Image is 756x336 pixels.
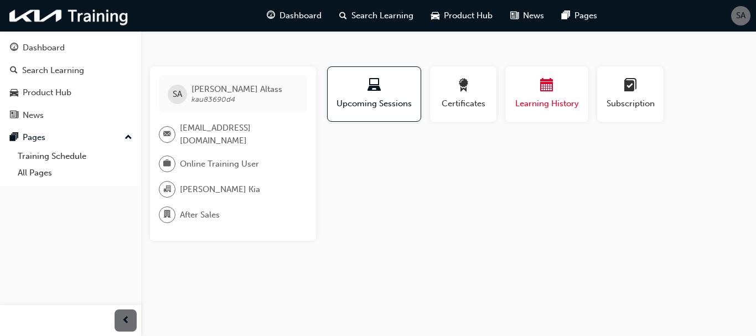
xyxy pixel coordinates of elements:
[163,208,171,222] span: department-icon
[4,60,137,81] a: Search Learning
[351,9,413,22] span: Search Learning
[597,66,664,122] button: Subscription
[438,97,488,110] span: Certificates
[523,9,544,22] span: News
[23,131,45,144] div: Pages
[6,4,133,27] img: kia-training
[10,88,18,98] span: car-icon
[605,97,655,110] span: Subscription
[122,314,130,328] span: prev-icon
[13,148,137,165] a: Training Schedule
[10,43,18,53] span: guage-icon
[191,95,235,104] span: kau83690d4
[339,9,347,23] span: search-icon
[258,4,330,27] a: guage-iconDashboard
[173,88,182,101] span: SA
[731,6,750,25] button: SA
[624,79,637,94] span: learningplan-icon
[10,66,18,76] span: search-icon
[327,66,421,122] button: Upcoming Sessions
[444,9,493,22] span: Product Hub
[23,109,44,122] div: News
[540,79,553,94] span: calendar-icon
[279,9,322,22] span: Dashboard
[4,38,137,58] a: Dashboard
[267,9,275,23] span: guage-icon
[514,97,580,110] span: Learning History
[13,164,137,182] a: All Pages
[180,158,259,170] span: Online Training User
[23,42,65,54] div: Dashboard
[125,131,132,145] span: up-icon
[422,4,501,27] a: car-iconProduct Hub
[367,79,381,94] span: laptop-icon
[457,79,470,94] span: award-icon
[330,4,422,27] a: search-iconSearch Learning
[4,127,137,148] button: Pages
[430,66,496,122] button: Certificates
[501,4,553,27] a: news-iconNews
[562,9,570,23] span: pages-icon
[163,182,171,197] span: organisation-icon
[163,127,171,142] span: email-icon
[23,86,71,99] div: Product Hub
[510,9,519,23] span: news-icon
[574,9,597,22] span: Pages
[22,64,84,77] div: Search Learning
[4,35,137,127] button: DashboardSearch LearningProduct HubNews
[180,183,260,196] span: [PERSON_NAME] Kia
[553,4,606,27] a: pages-iconPages
[336,97,412,110] span: Upcoming Sessions
[736,9,745,22] span: SA
[4,82,137,103] a: Product Hub
[180,122,298,147] span: [EMAIL_ADDRESS][DOMAIN_NAME]
[431,9,439,23] span: car-icon
[180,209,220,221] span: After Sales
[4,105,137,126] a: News
[10,133,18,143] span: pages-icon
[10,111,18,121] span: news-icon
[191,84,282,94] span: [PERSON_NAME] Altass
[505,66,588,122] button: Learning History
[163,157,171,171] span: briefcase-icon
